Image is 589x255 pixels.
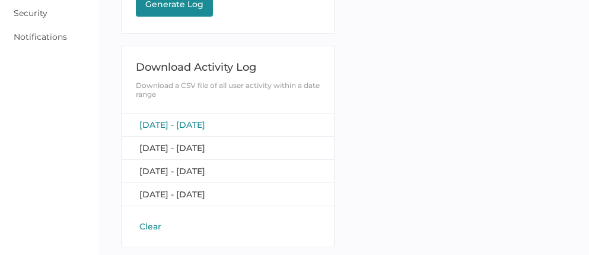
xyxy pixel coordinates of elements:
[136,221,165,232] button: Clear
[139,189,205,200] span: [DATE] - [DATE]
[139,119,205,130] span: [DATE] - [DATE]
[14,8,47,18] a: Security
[136,81,320,99] div: Download a CSV file of all user activity within a date range
[139,143,205,153] span: [DATE] - [DATE]
[139,166,205,177] span: [DATE] - [DATE]
[14,32,67,42] a: Notifications
[136,61,320,74] div: Download Activity Log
